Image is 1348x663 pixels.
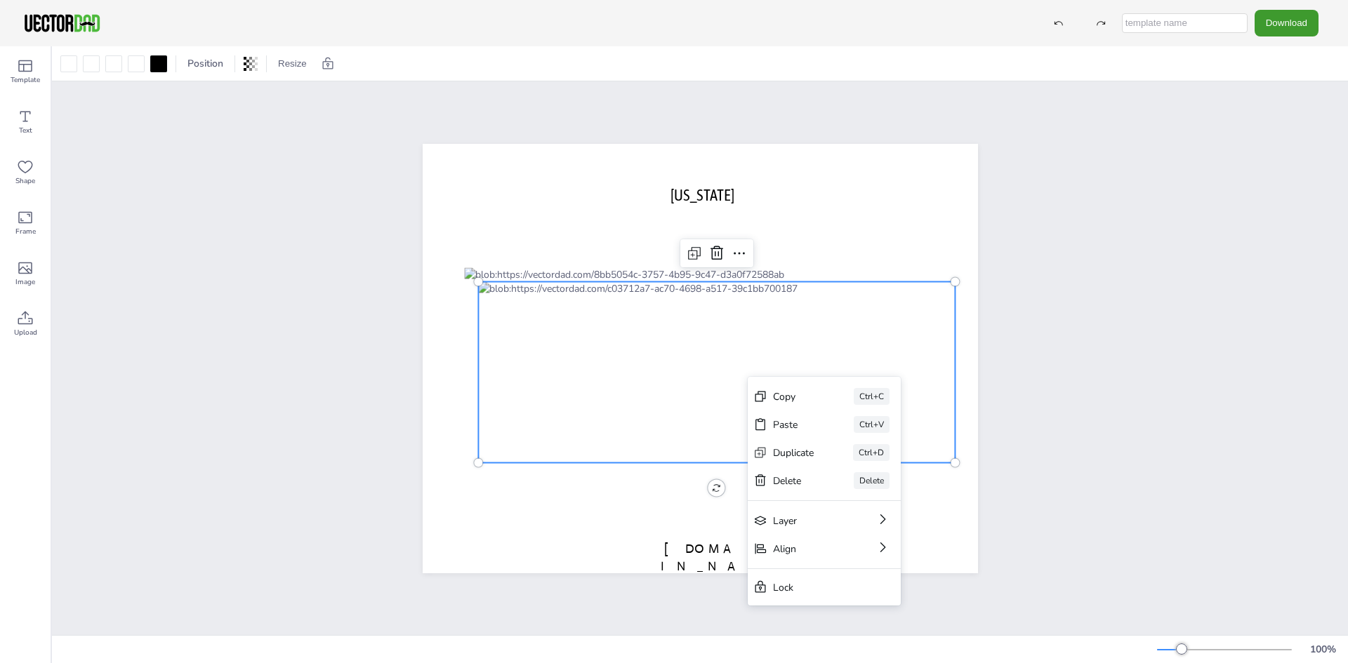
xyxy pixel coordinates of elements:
[773,474,814,488] div: Delete
[15,226,36,237] span: Frame
[773,514,836,528] div: Layer
[1306,643,1340,656] div: 100 %
[773,418,814,431] div: Paste
[1255,10,1319,36] button: Download
[853,444,890,461] div: Ctrl+D
[854,472,890,489] div: Delete
[15,276,35,288] span: Image
[854,388,890,405] div: Ctrl+C
[773,446,814,460] div: Duplicate
[272,53,312,75] button: Resize
[14,327,37,338] span: Upload
[1122,13,1248,33] input: template name
[661,540,739,591] span: [DOMAIN_NAME]
[185,57,226,70] span: Position
[15,175,35,187] span: Shape
[19,125,32,136] span: Text
[11,74,40,86] span: Template
[773,542,836,556] div: Align
[854,416,890,433] div: Ctrl+V
[670,185,734,203] span: [US_STATE]
[773,581,856,594] div: Lock
[773,390,814,403] div: Copy
[22,13,102,34] img: VectorDad-1.png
